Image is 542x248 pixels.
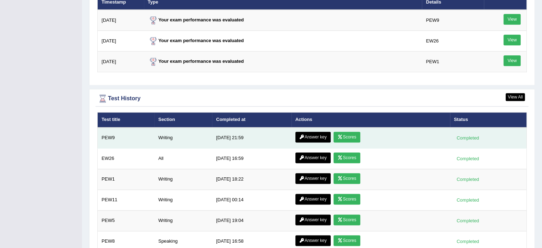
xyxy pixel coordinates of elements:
[295,235,331,246] a: Answer key
[148,38,244,43] strong: Your exam performance was evaluated
[212,112,291,127] th: Completed at
[334,173,360,184] a: Scores
[148,17,244,22] strong: Your exam performance was evaluated
[98,148,155,169] td: EW26
[97,93,527,104] div: Test History
[334,152,360,163] a: Scores
[334,235,360,246] a: Scores
[422,10,484,31] td: PEW9
[212,127,291,148] td: [DATE] 21:59
[98,210,155,231] td: PEW5
[212,169,291,189] td: [DATE] 18:22
[154,148,212,169] td: All
[98,127,155,148] td: PEW9
[450,112,527,127] th: Status
[422,51,484,72] td: PEW1
[422,31,484,51] td: EW26
[454,196,482,204] div: Completed
[454,155,482,162] div: Completed
[98,189,155,210] td: PEW11
[154,210,212,231] td: Writing
[212,210,291,231] td: [DATE] 19:04
[148,59,244,64] strong: Your exam performance was evaluated
[504,55,521,66] a: View
[291,112,450,127] th: Actions
[154,189,212,210] td: Writing
[154,127,212,148] td: Writing
[295,194,331,204] a: Answer key
[212,189,291,210] td: [DATE] 00:14
[334,132,360,142] a: Scores
[154,169,212,189] td: Writing
[212,148,291,169] td: [DATE] 16:59
[98,51,144,72] td: [DATE]
[98,31,144,51] td: [DATE]
[295,214,331,225] a: Answer key
[98,10,144,31] td: [DATE]
[98,169,155,189] td: PEW1
[295,152,331,163] a: Answer key
[454,176,482,183] div: Completed
[454,238,482,245] div: Completed
[334,214,360,225] a: Scores
[154,112,212,127] th: Section
[454,134,482,142] div: Completed
[334,194,360,204] a: Scores
[504,14,521,25] a: View
[454,217,482,224] div: Completed
[295,132,331,142] a: Answer key
[98,112,155,127] th: Test title
[506,93,525,101] a: View All
[295,173,331,184] a: Answer key
[504,35,521,45] a: View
